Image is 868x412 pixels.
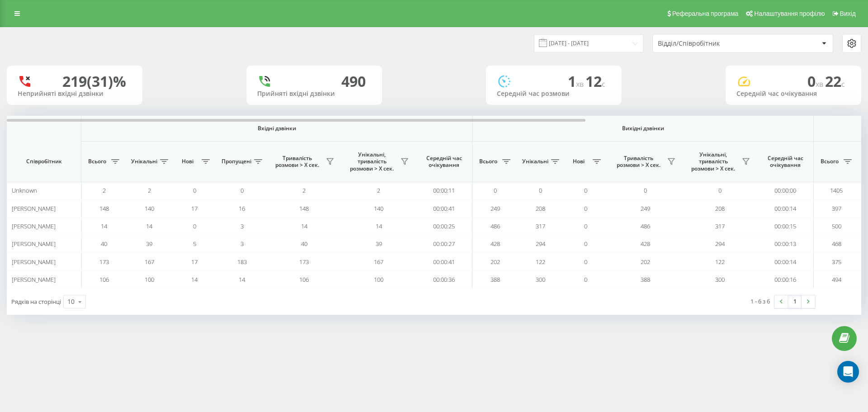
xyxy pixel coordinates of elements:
[299,258,309,266] span: 173
[536,275,545,284] span: 300
[374,204,383,213] span: 140
[584,204,587,213] span: 0
[491,275,500,284] span: 388
[67,297,75,306] div: 10
[832,240,841,248] span: 468
[239,275,245,284] span: 14
[257,90,371,98] div: Прийняті вхідні дзвінки
[12,258,56,266] span: [PERSON_NAME]
[416,182,472,199] td: 00:00:11
[131,158,157,165] span: Унікальні
[18,90,132,98] div: Неприйняті вхідні дзвінки
[376,222,382,230] span: 14
[302,186,306,194] span: 2
[536,222,545,230] span: 317
[99,258,109,266] span: 173
[536,240,545,248] span: 294
[477,158,500,165] span: Всього
[416,235,472,253] td: 00:00:27
[62,73,126,90] div: 219 (31)%
[736,90,850,98] div: Середній час очікування
[757,271,814,289] td: 00:00:16
[832,258,841,266] span: 375
[567,158,590,165] span: Нові
[536,258,545,266] span: 122
[241,186,244,194] span: 0
[193,222,196,230] span: 0
[613,155,665,169] span: Тривалість розмови > Х сек.
[536,204,545,213] span: 208
[145,258,154,266] span: 167
[99,275,109,284] span: 106
[641,222,650,230] span: 486
[176,158,199,165] span: Нові
[299,204,309,213] span: 148
[241,240,244,248] span: 3
[101,222,107,230] span: 14
[830,186,843,194] span: 1405
[641,240,650,248] span: 428
[12,240,56,248] span: [PERSON_NAME]
[841,79,845,89] span: c
[145,204,154,213] span: 140
[641,275,650,284] span: 388
[832,275,841,284] span: 494
[376,240,382,248] span: 39
[299,275,309,284] span: 106
[341,73,366,90] div: 490
[584,275,587,284] span: 0
[12,186,37,194] span: Unknown
[146,222,152,230] span: 14
[641,204,650,213] span: 249
[602,79,605,89] span: c
[241,222,244,230] span: 3
[222,158,251,165] span: Пропущені
[818,158,841,165] span: Всього
[715,258,725,266] span: 122
[491,258,500,266] span: 202
[585,71,605,91] span: 12
[301,222,307,230] span: 14
[11,298,61,306] span: Рядків на сторінці
[576,79,585,89] span: хв
[239,204,245,213] span: 16
[416,199,472,217] td: 00:00:41
[374,275,383,284] span: 100
[491,222,500,230] span: 486
[757,235,814,253] td: 00:00:13
[146,240,152,248] span: 39
[715,222,725,230] span: 317
[840,10,856,17] span: Вихід
[491,204,500,213] span: 249
[757,182,814,199] td: 00:00:00
[374,258,383,266] span: 167
[497,90,611,98] div: Середній час розмови
[145,275,154,284] span: 100
[750,297,770,306] div: 1 - 6 з 6
[832,222,841,230] span: 500
[754,10,825,17] span: Налаштування профілю
[99,204,109,213] span: 148
[148,186,151,194] span: 2
[764,155,807,169] span: Середній час очікування
[191,258,198,266] span: 17
[757,218,814,235] td: 00:00:15
[423,155,465,169] span: Середній час очікування
[101,240,107,248] span: 40
[672,10,739,17] span: Реферальна програма
[237,258,247,266] span: 183
[301,240,307,248] span: 40
[837,361,859,383] div: Open Intercom Messenger
[193,186,196,194] span: 0
[193,240,196,248] span: 5
[346,151,398,172] span: Унікальні, тривалість розмови > Х сек.
[416,271,472,289] td: 00:00:36
[644,186,647,194] span: 0
[539,186,542,194] span: 0
[584,258,587,266] span: 0
[718,186,722,194] span: 0
[807,71,825,91] span: 0
[491,240,500,248] span: 428
[12,204,56,213] span: [PERSON_NAME]
[715,240,725,248] span: 294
